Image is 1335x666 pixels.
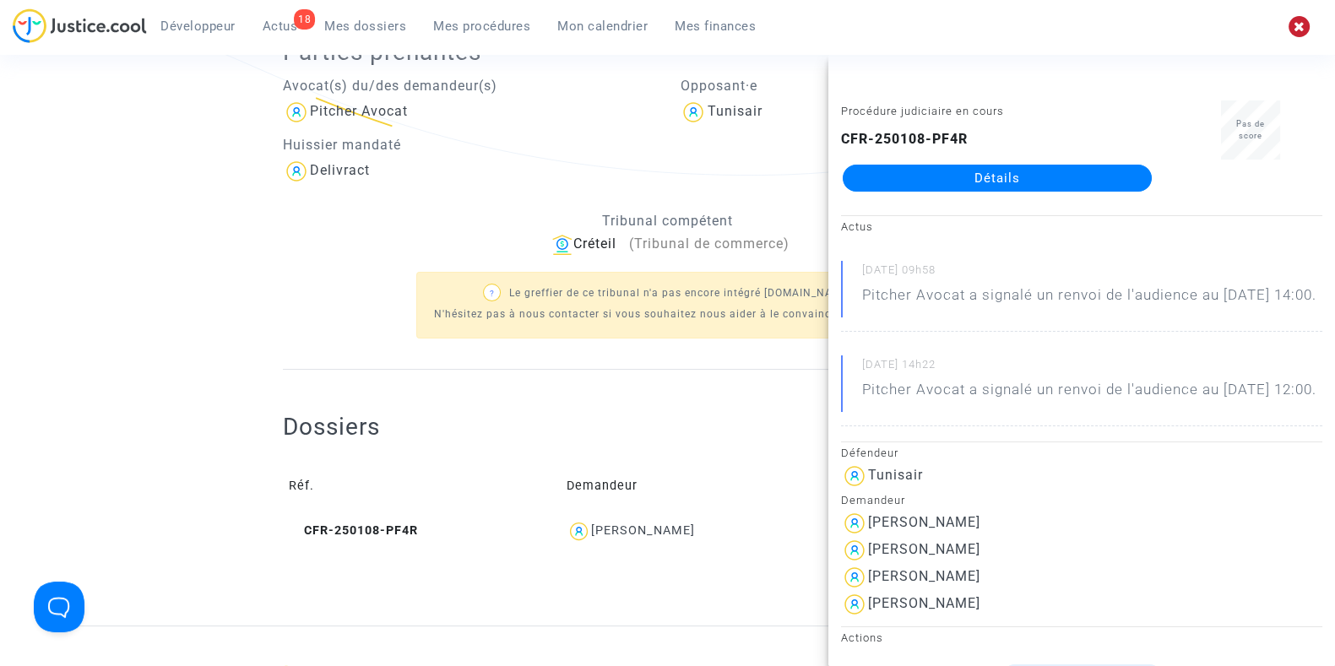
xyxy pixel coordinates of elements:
img: icon-user.svg [841,591,868,618]
span: Mon calendrier [557,19,648,34]
div: Mots-clés [210,100,258,111]
div: [PERSON_NAME] [591,523,695,538]
small: [DATE] 09h58 [862,263,1322,284]
span: Mes finances [675,19,756,34]
p: Pitcher Avocat a signalé un renvoi de l'audience au [DATE] 12:00. [862,379,1316,409]
img: website_grey.svg [27,44,41,57]
small: Actus [841,220,873,233]
p: Opposant·e [680,75,1052,96]
div: [PERSON_NAME] [868,568,980,584]
div: Delivract [310,162,370,178]
div: Domaine: [DOMAIN_NAME] [44,44,191,57]
a: Mes procédures [420,14,544,39]
span: (Tribunal de commerce) [628,236,789,252]
b: CFR-250108-PF4R [841,131,968,147]
td: Demandeur [561,458,837,513]
p: Pitcher Avocat a signalé un renvoi de l'audience au [DATE] 14:00. [862,284,1316,314]
img: logo_orange.svg [27,27,41,41]
a: Détails [843,165,1152,192]
img: icon-user.svg [567,519,591,544]
div: v 4.0.25 [47,27,83,41]
img: jc-logo.svg [13,8,147,43]
div: Domaine [87,100,130,111]
img: icon-user.svg [283,99,310,126]
div: 18 [294,9,315,30]
div: [PERSON_NAME] [868,541,980,557]
img: tab_domain_overview_orange.svg [68,98,82,111]
span: Mes procédures [433,19,530,34]
span: Pas de score [1236,119,1265,140]
a: 18Actus [249,14,312,39]
span: Mes dossiers [324,19,406,34]
div: Pitcher Avocat [310,103,408,119]
span: ? [489,289,494,298]
small: Actions [841,631,883,644]
div: [PERSON_NAME] [868,514,980,530]
p: Le greffier de ce tribunal n'a pas encore intégré [DOMAIN_NAME] N'hésitez pas à nous contacter si... [434,283,901,325]
a: Mes finances [661,14,769,39]
img: icon-user.svg [283,158,310,185]
p: Avocat(s) du/des demandeur(s) [283,75,655,96]
small: Défendeur [841,447,898,459]
img: icon-user.svg [841,463,868,490]
a: Mes dossiers [311,14,420,39]
img: tab_keywords_by_traffic_grey.svg [192,98,205,111]
div: Tunisair [868,467,923,483]
p: Huissier mandaté [283,134,655,155]
td: Réf. [283,458,561,513]
small: Procédure judiciaire en cours [841,105,1004,117]
h2: Dossiers [283,412,380,441]
span: Développeur [160,19,236,34]
img: icon-banque.svg [552,235,573,255]
div: [PERSON_NAME] [868,595,980,611]
img: icon-user.svg [680,99,707,126]
span: CFR-250108-PF4R [289,523,418,538]
a: Développeur [147,14,249,39]
a: Mon calendrier [544,14,661,39]
img: icon-user.svg [841,564,868,591]
img: icon-user.svg [841,537,868,564]
div: Créteil [283,234,1052,255]
div: Tunisair [707,103,762,119]
p: Tribunal compétent [283,210,1052,231]
iframe: Help Scout Beacon - Open [34,582,84,632]
img: icon-user.svg [841,510,868,537]
span: Actus [263,19,298,34]
small: [DATE] 14h22 [862,357,1322,379]
small: Demandeur [841,494,905,506]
